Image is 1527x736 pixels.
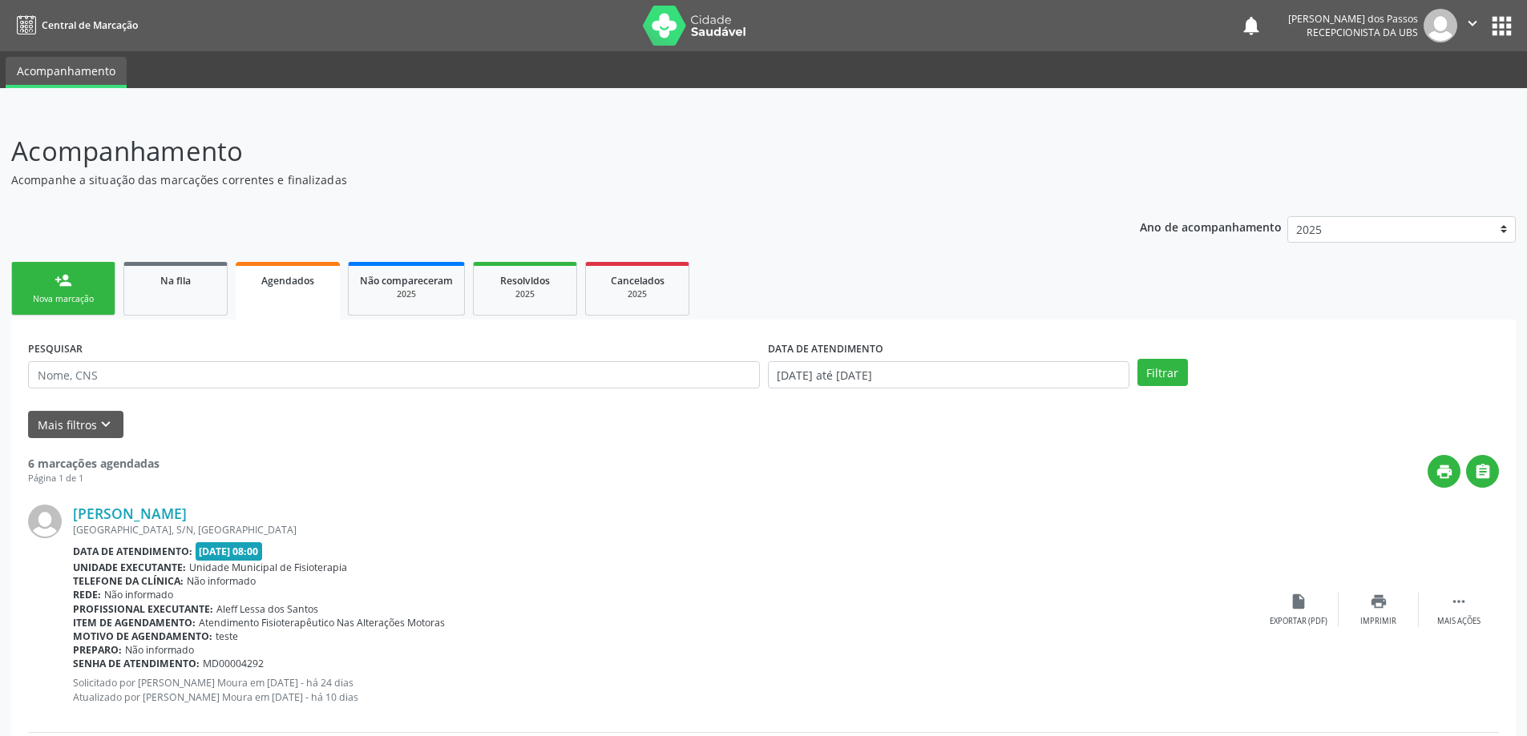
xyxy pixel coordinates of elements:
[73,616,196,629] b: Item de agendamento:
[73,602,213,616] b: Profissional executante:
[28,361,760,388] input: Nome, CNS
[196,542,263,561] span: [DATE] 08:00
[55,271,72,289] div: person_add
[768,336,883,361] label: DATA DE ATENDIMENTO
[1240,14,1262,37] button: notifications
[160,274,191,288] span: Na fila
[1370,593,1388,610] i: print
[97,416,115,433] i: keyboard_arrow_down
[768,361,1129,388] input: Selecione um intervalo
[73,574,184,588] b: Telefone da clínica:
[1137,359,1188,386] button: Filtrar
[73,643,122,657] b: Preparo:
[199,616,445,629] span: Atendimento Fisioterapêutico Nas Alterações Motoras
[73,588,101,601] b: Rede:
[1457,9,1488,42] button: 
[1360,616,1396,627] div: Imprimir
[28,411,123,439] button: Mais filtroskeyboard_arrow_down
[1450,593,1468,610] i: 
[1466,455,1499,488] button: 
[1464,14,1481,32] i: 
[11,131,1064,171] p: Acompanhamento
[203,657,264,670] span: MD00004292
[73,505,187,522] a: [PERSON_NAME]
[28,456,160,471] strong: 6 marcações agendadas
[1307,26,1418,39] span: Recepcionista da UBS
[597,288,677,300] div: 2025
[1140,216,1282,236] p: Ano de acompanhamento
[1428,455,1460,488] button: print
[73,657,200,670] b: Senha de atendimento:
[73,545,192,558] b: Data de atendimento:
[73,561,186,574] b: Unidade executante:
[187,574,256,588] span: Não informado
[73,523,1258,537] div: [GEOGRAPHIC_DATA], S/N, [GEOGRAPHIC_DATA]
[42,18,138,32] span: Central de Marcação
[1488,12,1516,40] button: apps
[11,12,138,38] a: Central de Marcação
[485,288,565,300] div: 2025
[28,472,160,485] div: Página 1 de 1
[189,561,347,574] span: Unidade Municipal de Fisioterapia
[1424,9,1457,42] img: img
[1436,463,1453,481] i: print
[1437,616,1481,627] div: Mais ações
[73,676,1258,703] p: Solicitado por [PERSON_NAME] Moura em [DATE] - há 24 dias Atualizado por [PERSON_NAME] Moura em [...
[1288,12,1418,26] div: [PERSON_NAME] dos Passos
[360,288,453,300] div: 2025
[28,336,83,361] label: PESQUISAR
[216,629,238,643] span: teste
[1290,593,1307,610] i: insert_drive_file
[500,274,550,288] span: Resolvidos
[28,505,62,538] img: img
[104,588,173,601] span: Não informado
[216,602,318,616] span: Aleff Lessa dos Santos
[125,643,194,657] span: Não informado
[23,293,103,305] div: Nova marcação
[261,274,314,288] span: Agendados
[73,629,212,643] b: Motivo de agendamento:
[1474,463,1492,481] i: 
[1270,616,1327,627] div: Exportar (PDF)
[6,57,127,88] a: Acompanhamento
[11,171,1064,188] p: Acompanhe a situação das marcações correntes e finalizadas
[611,274,665,288] span: Cancelados
[360,274,453,288] span: Não compareceram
